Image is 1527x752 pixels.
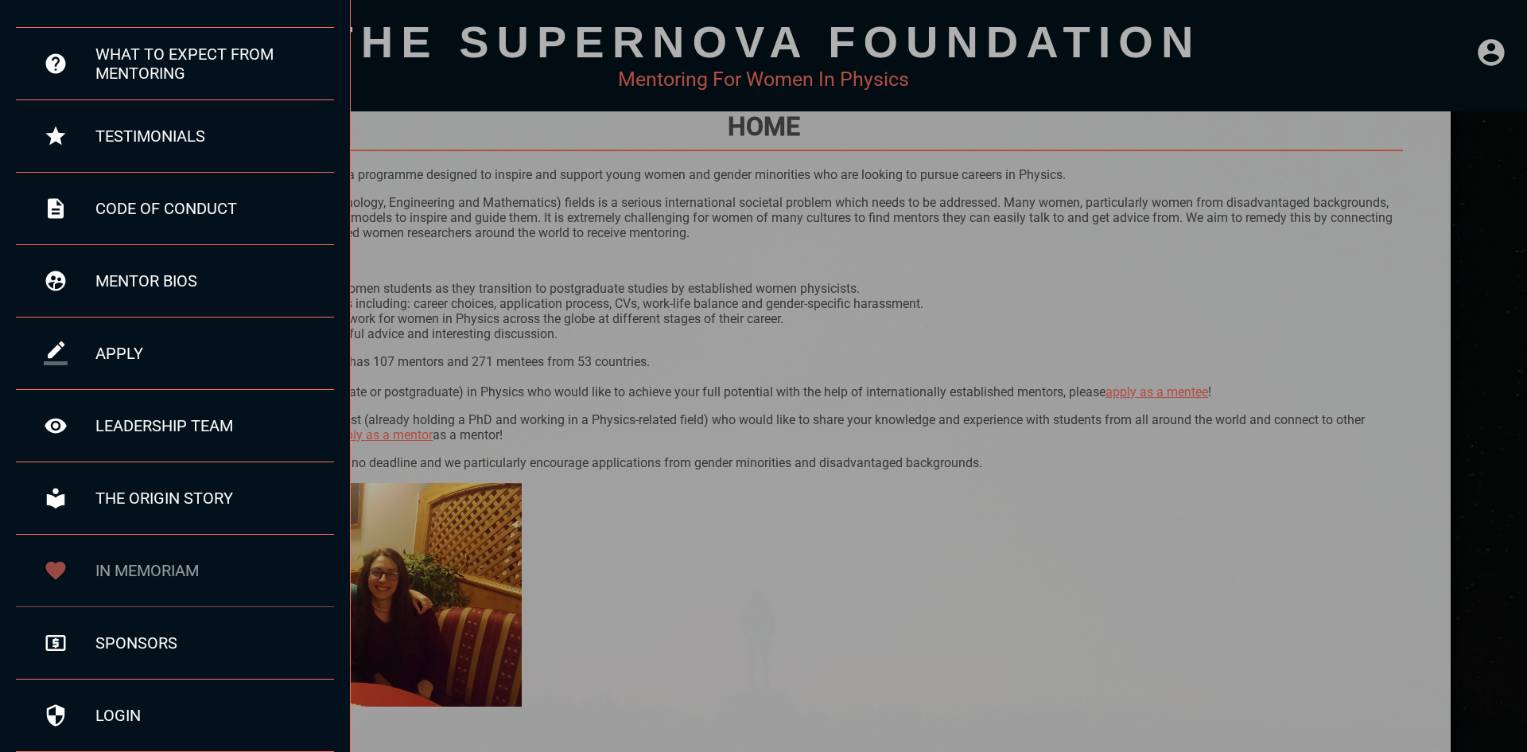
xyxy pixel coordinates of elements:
[95,416,334,435] div: leadership team
[95,127,334,146] div: testimonials
[95,45,334,83] div: what to expect from mentoring
[95,199,334,218] div: code of conduct
[95,706,334,725] div: login
[95,489,334,508] div: the origin story
[95,561,334,580] div: in memoriam
[95,271,334,290] div: mentor bios
[95,633,334,653] div: sponsors
[95,344,334,363] div: apply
